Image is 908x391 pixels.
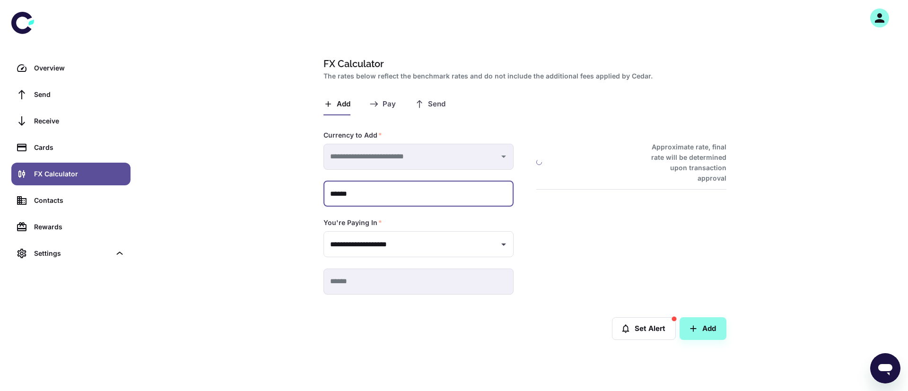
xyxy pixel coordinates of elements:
a: FX Calculator [11,163,131,185]
a: Receive [11,110,131,132]
button: Add [680,317,726,340]
h1: FX Calculator [323,57,723,71]
div: Settings [11,242,131,265]
div: Receive [34,116,125,126]
div: Send [34,89,125,100]
a: Cards [11,136,131,159]
button: Set Alert [612,317,676,340]
div: Settings [34,248,111,259]
span: Send [428,100,445,109]
div: Cards [34,142,125,153]
span: Pay [383,100,396,109]
h2: The rates below reflect the benchmark rates and do not include the additional fees applied by Cedar. [323,71,723,81]
label: You're Paying In [323,218,382,227]
a: Contacts [11,189,131,212]
div: Rewards [34,222,125,232]
a: Send [11,83,131,106]
a: Overview [11,57,131,79]
iframe: Button to launch messaging window [870,353,900,383]
div: Contacts [34,195,125,206]
label: Currency to Add [323,130,382,140]
a: Rewards [11,216,131,238]
button: Open [497,238,510,251]
div: Overview [34,63,125,73]
h6: Approximate rate, final rate will be determined upon transaction approval [641,142,726,183]
span: Add [337,100,350,109]
div: FX Calculator [34,169,125,179]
